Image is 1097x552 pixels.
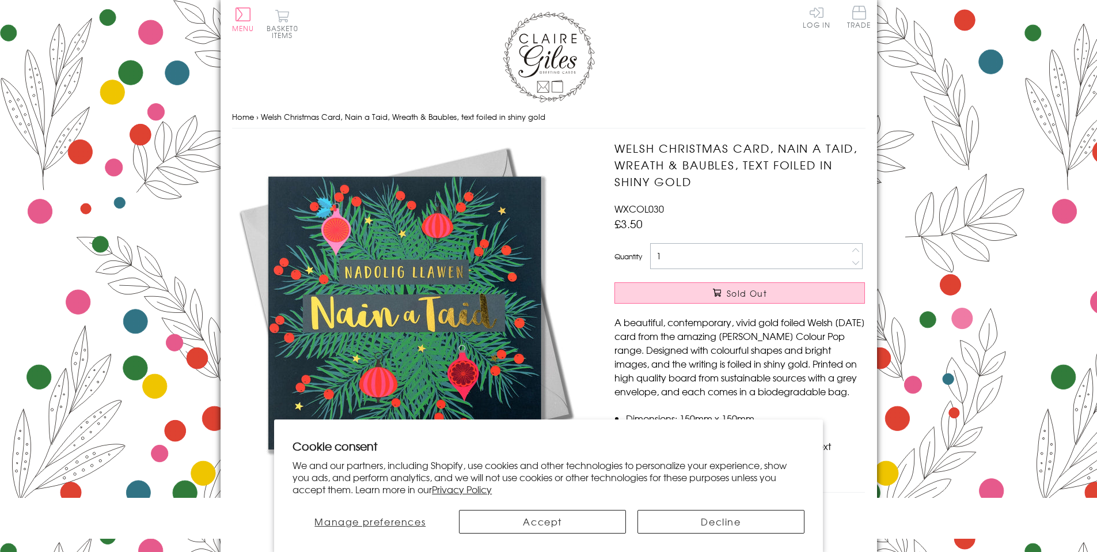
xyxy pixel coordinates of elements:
[727,288,767,299] span: Sold Out
[459,510,626,534] button: Accept
[614,202,664,215] span: WXCOL030
[267,9,298,39] button: Basket0 items
[614,215,643,232] span: £3.50
[232,111,254,122] a: Home
[256,111,259,122] span: ›
[232,105,866,129] nav: breadcrumbs
[847,6,871,31] a: Trade
[272,23,298,40] span: 0 items
[503,12,595,103] img: Claire Giles Greetings Cards
[803,6,830,28] a: Log In
[293,459,804,495] p: We and our partners, including Shopify, use cookies and other technologies to personalize your ex...
[637,510,804,534] button: Decline
[847,6,871,28] span: Trade
[293,438,804,454] h2: Cookie consent
[614,251,642,262] label: Quantity
[614,315,865,398] p: A beautiful, contemporary, vivid gold foiled Welsh [DATE] card from the amazing [PERSON_NAME] Col...
[232,140,578,486] img: Welsh Christmas Card, Nain a Taid, Wreath & Baubles, text foiled in shiny gold
[614,140,865,190] h1: Welsh Christmas Card, Nain a Taid, Wreath & Baubles, text foiled in shiny gold
[293,510,447,534] button: Manage preferences
[626,411,865,425] li: Dimensions: 150mm x 150mm
[232,7,255,32] button: Menu
[232,23,255,33] span: Menu
[432,482,492,496] a: Privacy Policy
[261,111,545,122] span: Welsh Christmas Card, Nain a Taid, Wreath & Baubles, text foiled in shiny gold
[314,515,426,528] span: Manage preferences
[614,282,865,304] button: Sold Out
